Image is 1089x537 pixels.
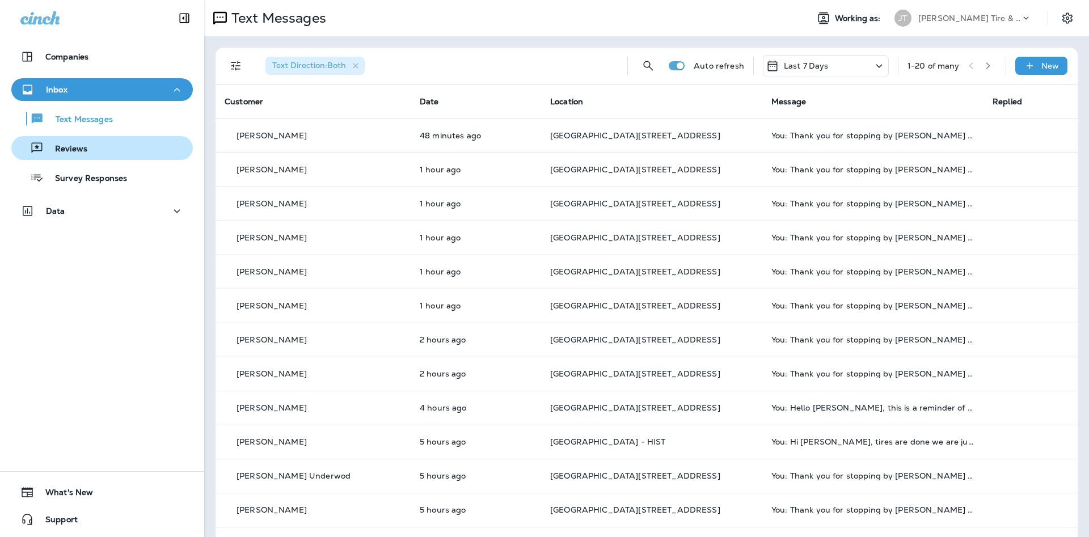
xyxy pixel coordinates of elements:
span: Customer [225,96,263,107]
p: Text Messages [44,115,113,125]
button: Survey Responses [11,166,193,189]
p: Aug 28, 2025 03:59 PM [420,267,532,276]
p: Aug 28, 2025 12:54 PM [420,403,532,412]
p: [PERSON_NAME] [237,301,307,310]
p: Auto refresh [694,61,744,70]
div: You: Thank you for stopping by Jensen Tire & Auto - South 144th Street. Please take 30 seconds to... [771,369,974,378]
p: Companies [45,52,88,61]
button: Text Messages [11,107,193,130]
span: Text Direction : Both [272,60,346,70]
span: [GEOGRAPHIC_DATA][STREET_ADDRESS] [550,505,720,515]
p: [PERSON_NAME] [237,505,307,514]
span: What's New [34,488,93,501]
button: Inbox [11,78,193,101]
p: [PERSON_NAME] [237,369,307,378]
button: Companies [11,45,193,68]
button: Reviews [11,136,193,160]
p: Last 7 Days [784,61,829,70]
span: Message [771,96,806,107]
p: [PERSON_NAME] [237,165,307,174]
span: Location [550,96,583,107]
p: Data [46,206,65,215]
p: [PERSON_NAME] [237,267,307,276]
span: Working as: [835,14,883,23]
span: [GEOGRAPHIC_DATA][STREET_ADDRESS] [550,403,720,413]
div: You: Thank you for stopping by Jensen Tire & Auto - South 144th Street. Please take 30 seconds to... [771,131,974,140]
p: New [1041,61,1059,70]
p: Aug 28, 2025 11:59 AM [420,471,532,480]
p: Aug 28, 2025 04:58 PM [420,131,532,140]
p: [PERSON_NAME] [237,131,307,140]
p: Reviews [44,144,87,155]
p: [PERSON_NAME] [237,199,307,208]
p: [PERSON_NAME] [237,403,307,412]
div: You: Thank you for stopping by Jensen Tire & Auto - South 144th Street. Please take 30 seconds to... [771,199,974,208]
button: Search Messages [637,54,660,77]
p: [PERSON_NAME] Underwod [237,471,351,480]
span: Date [420,96,439,107]
span: [GEOGRAPHIC_DATA][STREET_ADDRESS] [550,198,720,209]
p: Aug 28, 2025 03:00 PM [420,335,532,344]
div: You: Thank you for stopping by Jensen Tire & Auto - South 144th Street. Please take 30 seconds to... [771,471,974,480]
p: Survey Responses [44,174,127,184]
div: JT [894,10,911,27]
div: You: Thank you for stopping by Jensen Tire & Auto - South 144th Street. Please take 30 seconds to... [771,335,974,344]
div: You: Thank you for stopping by Jensen Tire & Auto - South 144th Street. Please take 30 seconds to... [771,267,974,276]
p: Aug 28, 2025 04:02 PM [420,199,532,208]
button: Support [11,508,193,531]
p: Aug 28, 2025 04:02 PM [420,165,532,174]
div: Text Direction:Both [265,57,365,75]
p: [PERSON_NAME] [237,335,307,344]
span: [GEOGRAPHIC_DATA][STREET_ADDRESS] [550,369,720,379]
div: You: Thank you for stopping by Jensen Tire & Auto - South 144th Street. Please take 30 seconds to... [771,301,974,310]
div: You: Thank you for stopping by Jensen Tire & Auto - South 144th Street. Please take 30 seconds to... [771,233,974,242]
div: You: Hi Kaitlyn, tires are done we are just waiting on the alignment rack to do the alignment and... [771,437,974,446]
p: [PERSON_NAME] [237,233,307,242]
button: Collapse Sidebar [168,7,200,29]
div: You: Hello Terry, this is a reminder of your scheduled appointment set for 08/29/2025 1:00 PM at ... [771,403,974,412]
p: [PERSON_NAME] Tire & Auto [918,14,1020,23]
p: Text Messages [227,10,326,27]
p: Aug 28, 2025 11:59 AM [420,505,532,514]
div: You: Thank you for stopping by Jensen Tire & Auto - South 144th Street. Please take 30 seconds to... [771,165,974,174]
p: Aug 28, 2025 12:16 PM [420,437,532,446]
span: Replied [993,96,1022,107]
button: Settings [1057,8,1078,28]
span: [GEOGRAPHIC_DATA][STREET_ADDRESS] [550,471,720,481]
span: [GEOGRAPHIC_DATA][STREET_ADDRESS] [550,301,720,311]
button: What's New [11,481,193,504]
p: Inbox [46,85,67,94]
div: You: Thank you for stopping by Jensen Tire & Auto - South 144th Street. Please take 30 seconds to... [771,505,974,514]
button: Data [11,200,193,222]
p: [PERSON_NAME] [237,437,307,446]
span: [GEOGRAPHIC_DATA][STREET_ADDRESS] [550,164,720,175]
span: [GEOGRAPHIC_DATA][STREET_ADDRESS] [550,267,720,277]
p: Aug 28, 2025 02:59 PM [420,369,532,378]
span: Support [34,515,78,528]
span: [GEOGRAPHIC_DATA][STREET_ADDRESS] [550,130,720,141]
span: [GEOGRAPHIC_DATA][STREET_ADDRESS] [550,335,720,345]
p: Aug 28, 2025 04:00 PM [420,233,532,242]
span: [GEOGRAPHIC_DATA][STREET_ADDRESS] [550,232,720,243]
div: 1 - 20 of many [907,61,960,70]
p: Aug 28, 2025 03:59 PM [420,301,532,310]
button: Filters [225,54,247,77]
span: [GEOGRAPHIC_DATA] - HIST [550,437,665,447]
